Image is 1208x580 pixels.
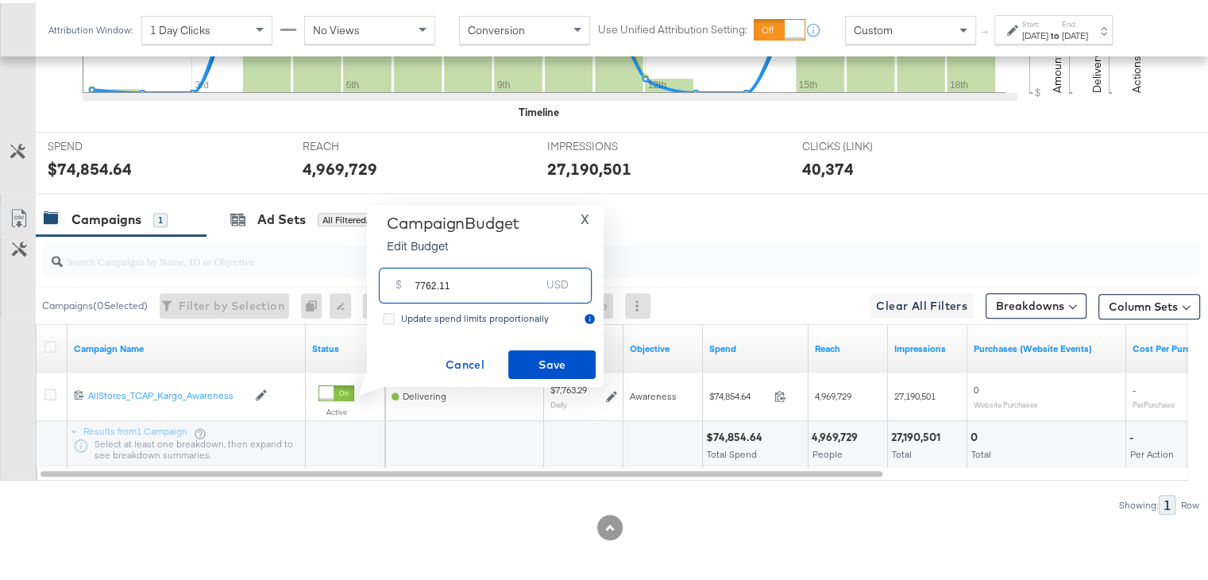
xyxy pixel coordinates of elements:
[48,136,167,151] span: SPEND
[1048,26,1062,38] strong: to
[318,404,354,414] label: Active
[42,296,148,310] div: Campaigns ( 0 Selected)
[153,210,168,224] div: 1
[894,387,936,399] span: 27,190,501
[74,339,299,352] a: Your campaign name.
[986,290,1086,315] button: Breakdowns
[71,207,141,226] div: Campaigns
[1062,16,1088,26] label: End:
[515,352,589,372] span: Save
[894,339,961,352] a: The number of times your ad was served. On mobile apps an ad is counted as served the first time ...
[1118,497,1159,508] div: Showing:
[630,339,697,352] a: Your campaign's objective.
[1050,20,1064,90] text: Amount (USD)
[1022,16,1048,26] label: Start:
[387,211,519,230] div: Campaign Budget
[574,211,596,222] button: X
[257,207,306,226] div: Ad Sets
[581,205,589,227] span: X
[971,427,982,442] div: 0
[1133,396,1175,406] sub: Per Purchase
[709,339,802,352] a: The total amount spent to date.
[978,27,993,33] span: ↑
[550,396,567,406] sub: Daily
[1062,26,1088,39] div: [DATE]
[318,210,403,224] div: All Filtered Ad Sets
[421,347,508,376] button: Cancel
[1133,381,1136,392] span: -
[1022,26,1048,39] div: [DATE]
[707,445,757,457] span: Total Spend
[706,427,767,442] div: $74,854.64
[1180,497,1200,508] div: Row
[313,20,360,34] span: No Views
[1159,492,1175,512] div: 1
[1090,49,1104,90] text: Delivery
[415,259,541,293] input: Enter your budget
[403,387,446,399] span: Delivering
[815,387,851,399] span: 4,969,729
[88,386,247,400] a: AllStores_TCAP_Kargo_Awareness
[312,339,379,352] a: Shows the current state of your Ad Campaign.
[870,290,974,315] button: Clear All Filters
[547,136,666,151] span: IMPRESSIONS
[550,381,587,393] div: $7,763.29
[1098,291,1200,316] button: Column Sets
[63,236,1096,267] input: Search Campaigns by Name, ID or Objective
[854,20,893,34] span: Custom
[974,381,978,392] span: 0
[802,136,921,151] span: CLICKS (LINK)
[892,445,912,457] span: Total
[468,20,525,34] span: Conversion
[1129,52,1144,90] text: Actions
[303,154,377,177] div: 4,969,729
[630,387,677,399] span: Awareness
[48,21,133,33] div: Attribution Window:
[802,154,854,177] div: 40,374
[812,445,843,457] span: People
[48,154,132,177] div: $74,854.64
[815,339,882,352] a: The number of people your ad was served to.
[598,19,747,34] label: Use Unified Attribution Setting:
[508,347,596,376] button: Save
[303,136,422,151] span: REACH
[301,290,330,315] div: 0
[1129,427,1138,442] div: -
[974,339,1120,352] a: The number of times a purchase was made tracked by your Custom Audience pixel on your website aft...
[150,20,210,34] span: 1 Day Clicks
[974,396,1038,406] sub: Website Purchases
[709,387,768,399] span: $74,854.64
[387,234,519,250] p: Edit Budget
[1130,445,1174,457] span: Per Action
[547,154,631,177] div: 27,190,501
[812,427,863,442] div: 4,969,729
[971,445,991,457] span: Total
[519,102,559,117] div: Timeline
[427,352,502,372] span: Cancel
[891,427,945,442] div: 27,190,501
[401,309,549,321] span: Update spend limits proportionally
[540,271,575,300] div: USD
[389,271,408,300] div: $
[876,293,967,313] span: Clear All Filters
